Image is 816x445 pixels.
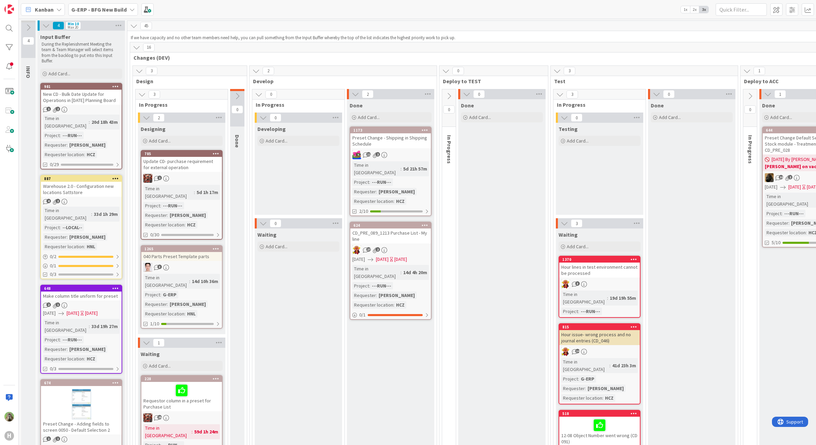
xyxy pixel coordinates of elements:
[400,165,402,173] span: :
[143,221,184,228] div: Requester location
[578,308,579,315] span: :
[559,323,641,404] a: 815Hour issue- wrong process and no journal entries (CD_046)LCTime in [GEOGRAPHIC_DATA]:41d 23h 3...
[352,282,369,290] div: Project
[394,197,406,205] div: HCZ
[157,176,162,180] span: 1
[806,229,807,236] span: :
[402,165,429,173] div: 5d 21h 57m
[567,243,589,250] span: Add Card...
[185,221,197,228] div: HCZ
[141,151,222,157] div: 785
[41,285,122,292] div: 648
[61,132,84,139] div: ---RUN---
[366,247,371,252] span: 27
[44,381,122,385] div: 674
[141,157,222,172] div: Update CD- purchase requirement for external operation
[143,202,160,209] div: Project
[41,84,122,105] div: 981New CD - Bulk Date Update for Operations in [DATE] Planning Board
[651,102,664,109] span: Done
[35,5,54,14] span: Kanban
[41,292,122,300] div: Make column title uniform for preset
[559,256,640,263] div: 1370
[571,114,582,122] span: 0
[194,189,195,196] span: :
[559,256,641,318] a: 1370Hour lines in test environment cannot be processedLCTime in [GEOGRAPHIC_DATA]:19d 19h 55mProj...
[143,211,167,219] div: Requester
[46,199,51,203] span: 4
[559,263,640,278] div: Hour lines in test environment cannot be processed
[68,233,107,241] div: [PERSON_NAME]
[266,138,287,144] span: Add Card...
[564,67,575,75] span: 3
[141,245,223,329] a: 1265040 Parts Preset Template partsllTime in [GEOGRAPHIC_DATA]:14d 10h 36mProject:G-ERPRequester:...
[50,365,56,372] span: 0/3
[561,308,578,315] div: Project
[43,243,84,250] div: Requester location
[575,281,580,286] span: 3
[41,176,122,182] div: 887
[89,118,90,126] span: :
[43,207,91,222] div: Time in [GEOGRAPHIC_DATA]
[41,176,122,197] div: 887Warehouse 2.0 - Configuration new locations Sattstore
[253,78,428,85] span: Develop
[43,336,60,343] div: Project
[143,310,184,317] div: Requester location
[56,302,60,307] span: 1
[146,67,157,75] span: 3
[84,243,85,250] span: :
[265,90,277,99] span: 0
[350,133,431,148] div: Preset Change - Shipping in Shipping Schedule
[46,436,51,441] span: 1
[774,90,786,98] span: 1
[559,324,640,330] div: 815
[263,67,274,75] span: 2
[41,262,122,270] div: 0/1
[394,301,406,309] div: HCZ
[602,394,603,402] span: :
[149,138,171,144] span: Add Card...
[195,189,220,196] div: 5d 1h 17m
[376,247,380,252] span: 2
[143,300,167,308] div: Requester
[473,90,485,98] span: 0
[56,107,60,111] span: 2
[607,294,608,302] span: :
[376,256,389,263] span: [DATE]
[190,278,220,285] div: 14d 10h 36m
[143,174,152,183] img: JK
[141,263,222,272] div: ll
[352,265,400,280] div: Time in [GEOGRAPHIC_DATA]
[559,280,640,288] div: LC
[41,182,122,197] div: Warehouse 2.0 - Configuration new locations Sattstore
[562,325,640,329] div: 815
[85,243,97,250] div: HNL
[43,224,60,231] div: Project
[41,419,122,434] div: Preset Change - Adding fields to screen 0050 - Default Selection 2
[150,231,159,238] span: 0/30
[402,269,429,276] div: 14d 4h 20m
[4,412,14,421] img: TT
[575,349,580,353] span: 14
[68,26,78,29] div: Max 20
[561,280,570,288] img: LC
[231,105,243,114] span: 0
[788,183,801,191] span: [DATE]
[377,188,417,195] div: [PERSON_NAME]
[754,67,765,75] span: 1
[136,78,238,85] span: Design
[469,114,491,120] span: Add Card...
[765,219,788,227] div: Requester
[68,345,107,353] div: [PERSON_NAME]
[167,211,168,219] span: :
[352,256,365,263] span: [DATE]
[42,42,121,64] p: During the Replenishment Meeting the team & Team Manager will select items from the backlog to pu...
[143,424,192,439] div: Time in [GEOGRAPHIC_DATA]
[144,376,222,381] div: 228
[352,178,369,186] div: Project
[350,102,363,109] span: Done
[561,375,578,383] div: Project
[44,84,122,89] div: 981
[68,141,107,149] div: [PERSON_NAME]
[149,363,171,369] span: Add Card...
[141,246,222,261] div: 1265040 Parts Preset Template parts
